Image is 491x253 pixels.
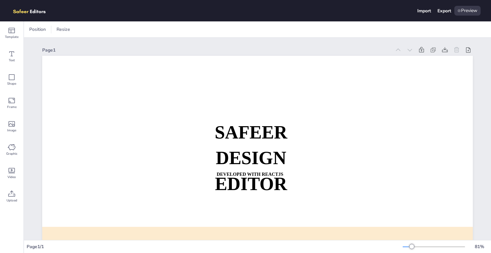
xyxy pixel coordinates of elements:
strong: DEVELOPED WITH REACTJS [217,172,283,177]
span: Shape [7,81,16,86]
strong: SAFEER [215,122,287,142]
div: Page 1 [42,47,391,53]
span: Frame [7,104,17,110]
img: logo.png [10,6,55,16]
div: 81 % [472,244,487,250]
div: Import [417,8,431,14]
div: Preview [454,6,481,16]
span: Video [7,175,16,180]
div: Page 1 / 1 [27,244,403,250]
span: Template [5,34,19,40]
div: Export [437,8,451,14]
span: Text [9,58,15,63]
span: Graphic [6,151,18,156]
span: Resize [55,26,71,32]
span: Image [7,128,16,133]
strong: DESIGN EDITOR [215,148,287,194]
span: Upload [6,198,17,203]
span: Position [28,26,47,32]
